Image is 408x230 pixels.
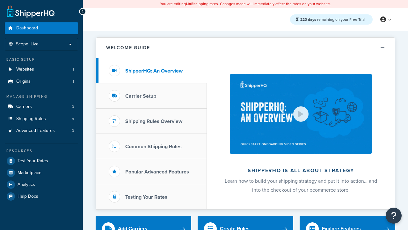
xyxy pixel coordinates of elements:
[18,158,48,164] span: Test Your Rates
[5,76,78,88] a: Origins1
[230,74,372,154] img: ShipperHQ is all about strategy
[72,104,74,110] span: 0
[18,194,38,199] span: Help Docs
[224,168,378,173] h2: ShipperHQ is all about strategy
[73,79,74,84] span: 1
[16,42,39,47] span: Scope: Live
[5,22,78,34] a: Dashboard
[96,38,395,58] button: Welcome Guide
[5,101,78,113] a: Carriers0
[5,113,78,125] a: Shipping Rules
[125,119,182,124] h3: Shipping Rules Overview
[125,68,183,74] h3: ShipperHQ: An Overview
[5,167,78,179] a: Marketplace
[125,194,167,200] h3: Testing Your Rates
[5,101,78,113] li: Carriers
[18,170,41,176] span: Marketplace
[125,169,189,175] h3: Popular Advanced Features
[106,45,150,50] h2: Welcome Guide
[225,177,377,194] span: Learn how to build your shipping strategy and put it into action… and into the checkout of your e...
[73,67,74,72] span: 1
[16,128,55,134] span: Advanced Features
[72,128,74,134] span: 0
[18,182,35,188] span: Analytics
[16,116,46,122] span: Shipping Rules
[16,104,32,110] span: Carriers
[16,26,38,31] span: Dashboard
[125,93,156,99] h3: Carrier Setup
[16,67,34,72] span: Websites
[386,208,402,224] button: Open Resource Center
[300,17,316,22] strong: 220 days
[300,17,365,22] span: remaining on your Free Trial
[125,144,182,149] h3: Common Shipping Rules
[5,64,78,75] a: Websites1
[5,155,78,167] a: Test Your Rates
[186,1,193,7] b: LIVE
[5,191,78,202] a: Help Docs
[5,125,78,137] li: Advanced Features
[5,125,78,137] a: Advanced Features0
[16,79,31,84] span: Origins
[5,57,78,62] div: Basic Setup
[5,76,78,88] li: Origins
[5,94,78,99] div: Manage Shipping
[5,64,78,75] li: Websites
[5,179,78,190] a: Analytics
[5,148,78,154] div: Resources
